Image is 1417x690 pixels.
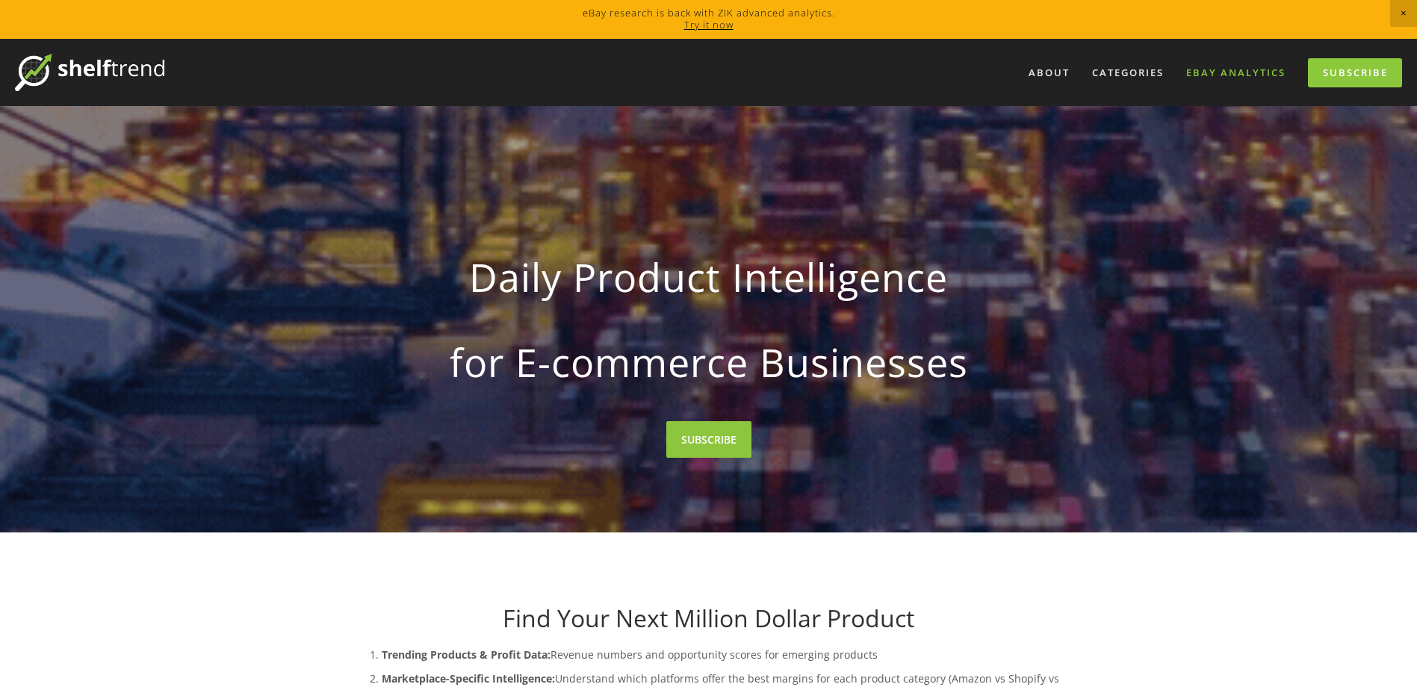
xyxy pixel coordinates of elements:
strong: for E-commerce Businesses [376,327,1042,397]
h1: Find Your Next Million Dollar Product [352,604,1066,632]
a: Try it now [684,18,734,31]
a: About [1019,60,1079,85]
a: SUBSCRIBE [666,421,751,458]
strong: Trending Products & Profit Data: [382,647,551,662]
strong: Marketplace-Specific Intelligence: [382,671,555,686]
img: ShelfTrend [15,54,164,91]
p: Revenue numbers and opportunity scores for emerging products [382,645,1066,664]
div: Categories [1082,60,1173,85]
strong: Daily Product Intelligence [376,242,1042,312]
a: eBay Analytics [1176,60,1295,85]
a: Subscribe [1308,58,1402,87]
